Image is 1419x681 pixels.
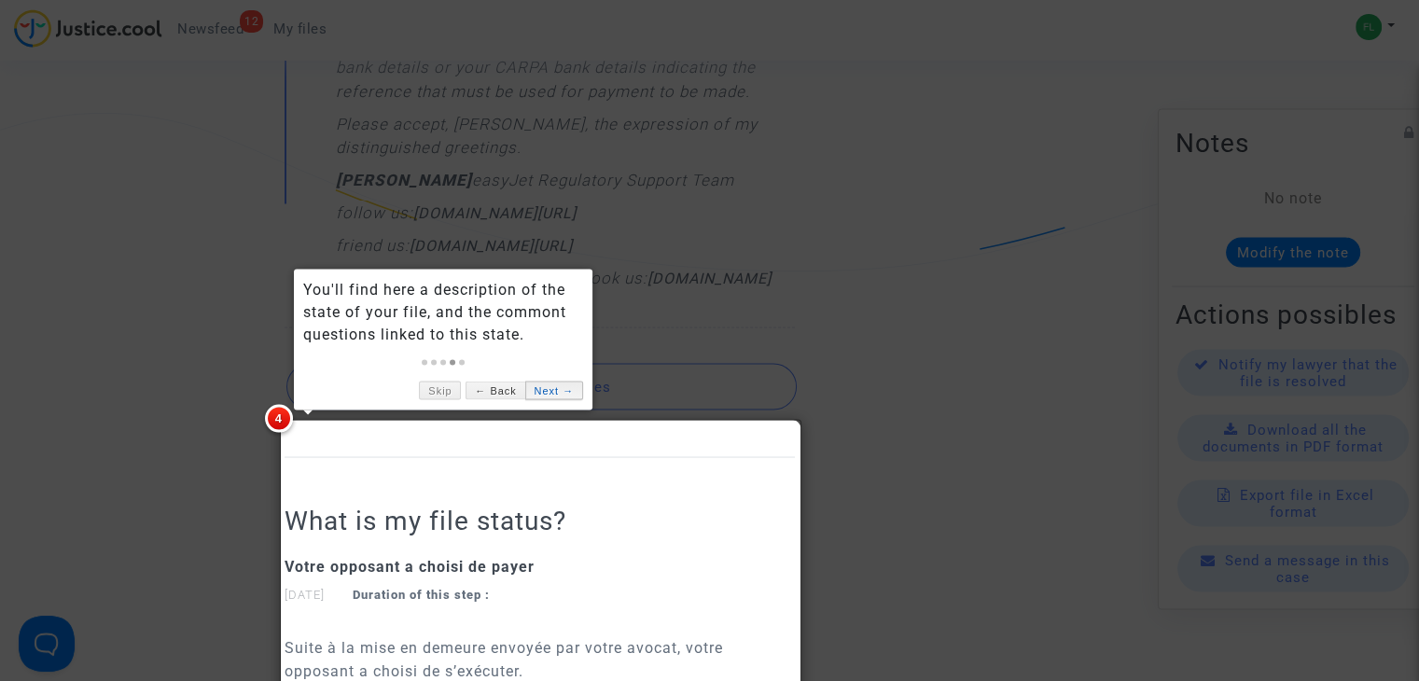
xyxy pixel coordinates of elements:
div: Votre opposant a choisi de payer [285,555,795,577]
a: ← Back [466,381,524,400]
strong: Duration of this step : [353,587,490,601]
div: You'll find here a description of the state of your file, and the commont questions linked to thi... [303,278,583,345]
span: 4 [265,404,293,432]
a: Next → [525,381,583,400]
h2: What is my file status? [285,504,795,536]
a: Skip [419,381,461,400]
small: [DATE] [285,587,490,601]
